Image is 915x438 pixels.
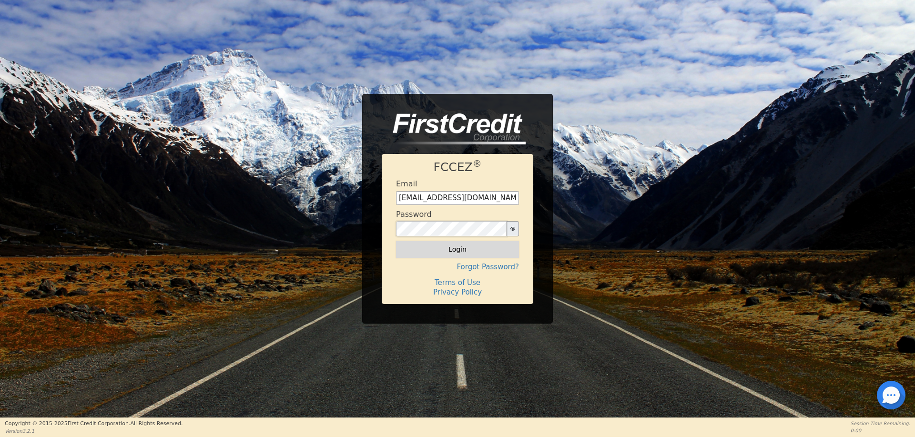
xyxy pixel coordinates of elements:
img: logo-CMu_cnol.png [382,113,526,145]
input: Enter email [396,191,519,205]
h4: Password [396,210,432,219]
h4: Terms of Use [396,278,519,287]
p: Version 3.2.1 [5,428,183,435]
p: 0:00 [851,427,910,434]
input: password [396,221,507,236]
h4: Email [396,179,417,188]
button: Login [396,241,519,257]
sup: ® [473,159,482,169]
p: Copyright © 2015- 2025 First Credit Corporation. [5,420,183,428]
h4: Privacy Policy [396,288,519,296]
p: Session Time Remaining: [851,420,910,427]
h1: FCCEZ [396,160,519,174]
span: All Rights Reserved. [130,420,183,427]
h4: Forgot Password? [396,263,519,271]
